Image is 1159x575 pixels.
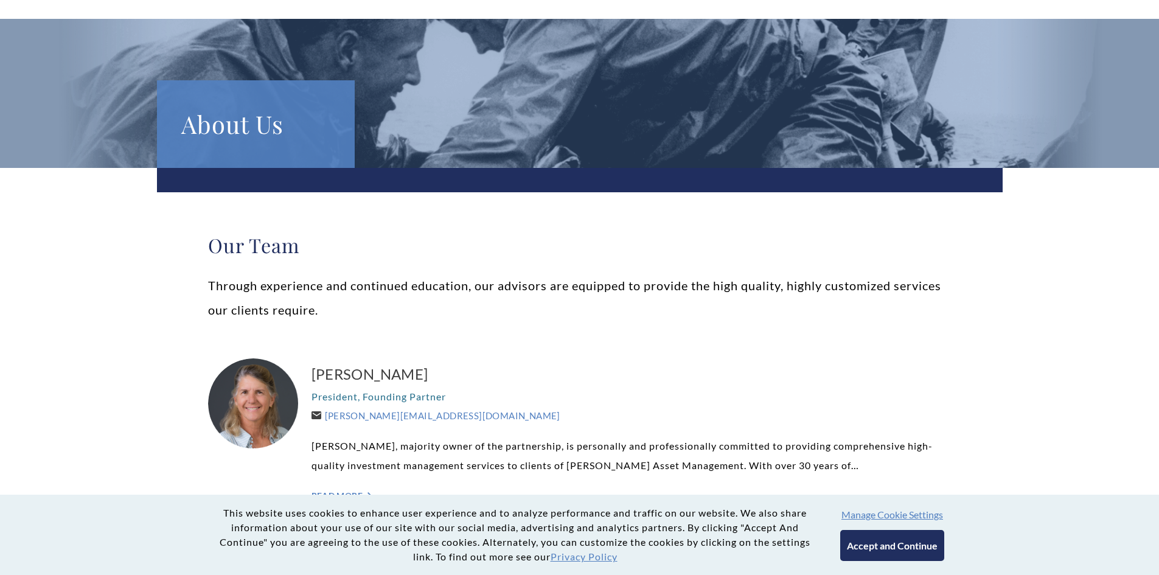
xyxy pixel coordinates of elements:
[551,551,618,562] a: Privacy Policy
[312,364,952,384] a: [PERSON_NAME]
[841,509,943,520] button: Manage Cookie Settings
[312,410,560,421] a: [PERSON_NAME][EMAIL_ADDRESS][DOMAIN_NAME]
[840,530,944,561] button: Accept and Continue
[312,490,952,501] a: Read More ">
[312,387,952,406] p: President, Founding Partner
[208,273,952,322] p: Through experience and continued education, our advisors are equipped to provide the high quality...
[215,506,816,564] p: This website uses cookies to enhance user experience and to analyze performance and traffic on ou...
[312,436,952,475] p: [PERSON_NAME], majority owner of the partnership, is personally and professionally committed to p...
[181,105,330,144] h1: About Us
[208,233,952,257] h2: Our Team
